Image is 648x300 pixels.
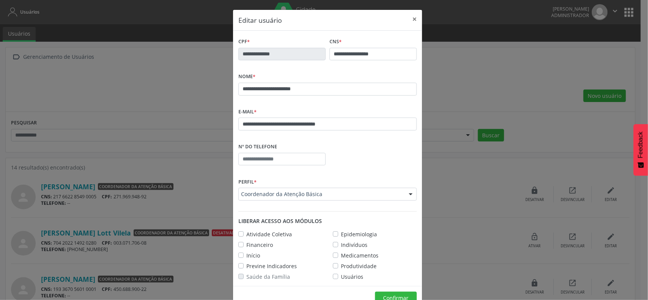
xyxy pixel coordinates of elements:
label: Indivíduos [341,241,367,249]
label: E-mail [238,106,257,118]
label: Produtividade [341,262,377,270]
label: Medicamentos [341,251,378,259]
label: Início [246,251,260,259]
div: Liberar acesso aos módulos [238,217,417,225]
label: Usuários [341,273,363,281]
button: Close [407,10,422,28]
label: Atividade Coletiva [246,230,292,238]
label: Financeiro [246,241,273,249]
label: Nº do Telefone [238,141,277,153]
span: Coordenador da Atenção Básica [241,190,401,198]
label: Previne Indicadores [246,262,297,270]
label: Saúde da Família [246,273,290,281]
button: Feedback - Mostrar pesquisa [634,124,648,176]
label: Perfil [238,176,257,188]
label: Epidemiologia [341,230,377,238]
span: Feedback [637,132,644,158]
label: CPF [238,36,250,48]
label: Nome [238,71,255,83]
label: CNS [330,36,342,48]
h5: Editar usuário [238,15,282,25]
